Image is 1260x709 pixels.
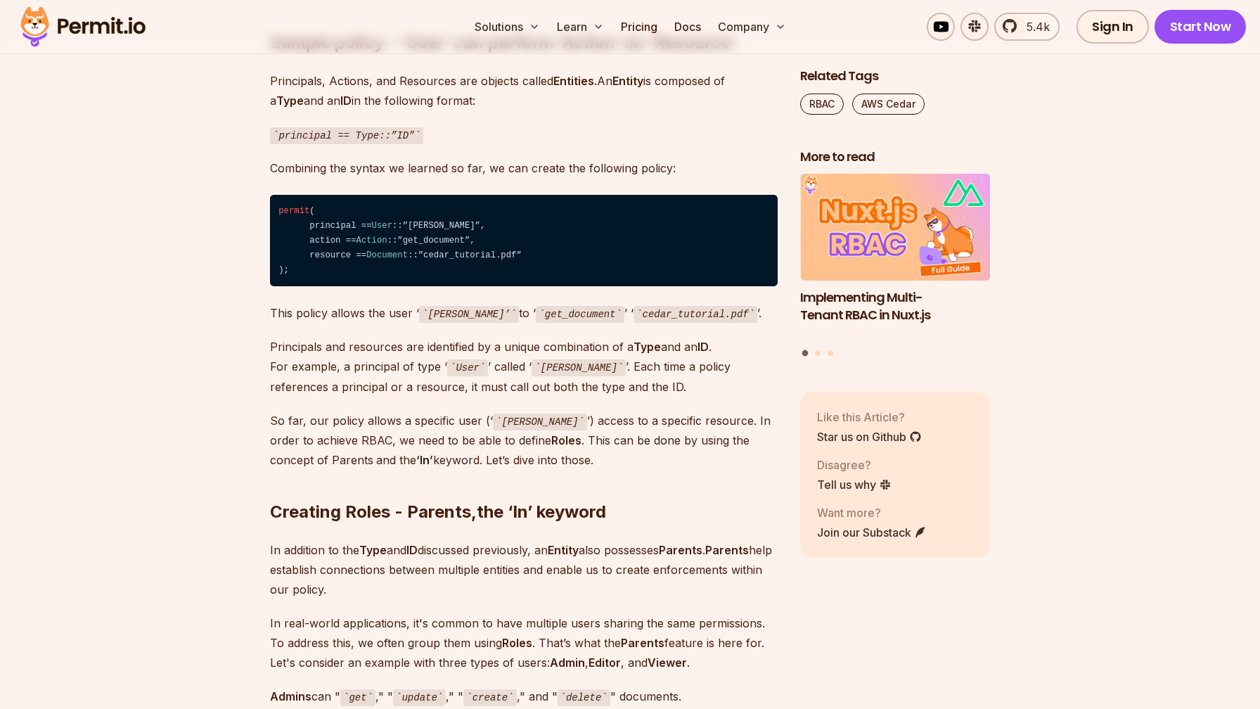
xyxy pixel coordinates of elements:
[621,636,664,650] strong: Parents
[800,68,990,85] h2: Related Tags
[356,236,387,245] span: Action
[463,689,516,706] code: create
[615,13,663,41] a: Pricing
[815,350,821,356] button: Go to slide 2
[276,94,304,108] strong: Type
[447,359,488,376] code: User
[536,306,624,323] code: get_document
[634,306,757,323] code: cedar_tutorial.pdf
[817,428,922,445] a: Star us on Github
[697,340,709,354] strong: ID
[634,340,661,354] strong: Type
[270,445,778,523] h2: Creating Roles - Parents the ‘In’ keyword
[359,543,387,557] strong: Type
[340,689,375,706] code: get
[550,656,585,670] strong: Admin
[340,94,352,108] strong: ID
[551,433,581,447] strong: Roles
[558,689,610,706] code: delete
[994,13,1060,41] a: 5.4k
[393,689,446,706] code: update
[270,71,778,110] p: Principals, Actions, and Resources are objects called An is composed of a and an in the following...
[270,411,778,471] p: So far, our policy allows a specific user (‘ ’) access to a specific resource. In order to achiev...
[612,74,643,88] strong: Entity
[270,540,778,599] p: In addition to the and discussed previously, an also possesses . help establish connections betwe...
[493,414,587,430] code: [PERSON_NAME]
[1076,10,1149,44] a: Sign In
[800,148,990,166] h2: More to read
[270,303,778,324] p: This policy allows the user ‘ to ‘ ’ ‘ ’.
[553,74,597,88] strong: Entities.
[705,543,749,557] strong: Parents
[14,3,152,51] img: Permit logo
[800,174,990,359] div: Posts
[800,174,990,342] li: 1 of 3
[372,221,392,231] span: User
[659,543,702,557] strong: Parents
[416,453,433,467] strong: ‘In’
[551,13,610,41] button: Learn
[852,94,925,115] a: AWS Cedar
[589,656,621,670] strong: Editor
[800,289,990,324] h3: Implementing Multi-Tenant RBAC in Nuxt.js
[828,350,833,356] button: Go to slide 3
[1155,10,1247,44] a: Start Now
[817,456,892,473] p: Disagree?
[270,613,778,672] p: In real-world applications, it's common to have multiple users sharing the same permissions. To a...
[817,476,892,493] a: Tell us why
[270,689,311,703] strong: Admins
[532,359,626,376] code: [PERSON_NAME]
[817,524,927,541] a: Join our Substack
[817,409,922,426] p: Like this Article?
[270,195,778,286] code: ( principal == ::”[PERSON_NAME]”, action == ::”get_document”, resource == ::”cedar_tutorial.pdf” );
[278,206,309,216] span: permit
[469,13,546,41] button: Solutions
[270,127,423,144] code: principal == Type::”ID”
[802,350,809,357] button: Go to slide 1
[419,306,519,323] code: [PERSON_NAME]’
[669,13,707,41] a: Docs
[712,13,792,41] button: Company
[502,636,532,650] strong: Roles
[648,656,687,670] strong: Viewer
[800,174,990,281] img: Implementing Multi-Tenant RBAC in Nuxt.js
[270,686,778,707] p: can " ," " ," " ," and " " documents.
[270,337,778,397] p: Principals and resources are identified by a unique combination of a and an . For example, a prin...
[800,94,844,115] a: RBAC
[471,502,477,522] strong: ,
[800,174,990,342] a: Implementing Multi-Tenant RBAC in Nuxt.jsImplementing Multi-Tenant RBAC in Nuxt.js
[406,543,418,557] strong: ID
[366,250,408,260] span: Document
[817,504,927,521] p: Want more?
[548,543,579,557] strong: Entity
[270,158,778,178] p: Combining the syntax we learned so far, we can create the following policy:
[1018,18,1050,35] span: 5.4k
